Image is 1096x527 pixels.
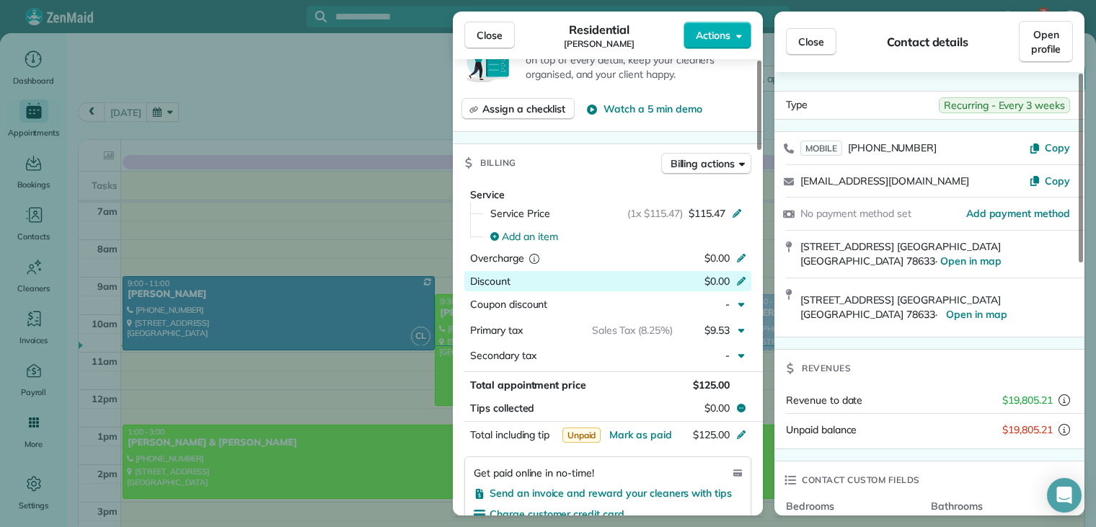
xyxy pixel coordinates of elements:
span: Actions [696,28,730,43]
div: Open Intercom Messenger [1047,478,1082,513]
span: Primary tax [470,324,523,337]
span: (1x $115.47) [627,206,684,221]
a: Open profile [1019,21,1073,63]
span: Sales Tax (8.25%) [592,324,673,337]
span: Contact custom fields [802,473,920,487]
span: Tips collected [470,401,534,415]
span: Watch a 5 min demo [604,102,702,116]
span: $0.00 [704,275,730,288]
span: Billing [480,156,516,170]
span: Bathrooms [931,499,1064,513]
p: Keep this appointment up to your standards. Stay on top of every detail, keep your cleaners organ... [526,38,754,81]
span: $0.00 [704,401,730,415]
a: MOBILE[PHONE_NUMBER] [800,141,937,155]
span: Coupon discount [470,298,547,311]
span: $19,805.21 [1002,422,1053,437]
span: [PERSON_NAME] [564,38,635,50]
span: Total including tip [470,428,549,441]
span: Unpaid balance [786,422,857,437]
span: Service [470,188,505,201]
span: [PHONE_NUMBER] [848,141,937,154]
a: [EMAIL_ADDRESS][DOMAIN_NAME] [800,174,969,187]
span: Residential [569,21,630,38]
span: Unpaid [562,428,601,443]
span: Get paid online in no-time! [474,466,594,480]
span: [STREET_ADDRESS] [GEOGRAPHIC_DATA] [GEOGRAPHIC_DATA] 78633 · [800,240,1002,268]
a: Open in map [940,254,1002,267]
span: Type [786,97,808,113]
a: Open in map [940,302,1022,327]
span: $115.47 [689,206,725,221]
span: [STREET_ADDRESS] [GEOGRAPHIC_DATA] [GEOGRAPHIC_DATA] 78633 · [800,293,1001,322]
button: Add an item [482,225,751,248]
span: Close [798,35,824,49]
button: Close [464,22,515,49]
button: Tips collected$0.00 [464,398,751,418]
span: Total appointment price [470,378,586,391]
span: Close [477,28,503,43]
span: - [725,349,730,362]
span: Revenues [802,361,851,376]
span: Copy [1045,141,1070,154]
span: Revenue to date [786,394,862,407]
button: Assign a checklist [461,98,575,120]
button: Close [786,28,836,56]
span: $19,805.21 [1002,393,1053,407]
span: MOBILE [800,141,842,156]
button: Service Price(1x $115.47)$115.47 [482,202,751,225]
span: $125.00 [693,378,730,391]
span: No payment method set [800,207,911,220]
div: Overcharge [470,251,595,265]
span: Mark as paid [609,428,672,441]
span: Bedrooms [786,499,919,513]
button: Watch a 5 min demo [586,102,702,116]
span: Open in map [946,308,1007,321]
span: Billing actions [671,156,735,171]
a: Add payment method [966,206,1070,221]
button: Copy [1029,174,1070,188]
span: Send an invoice and reward your cleaners with tips [490,487,732,500]
button: Copy [1029,141,1070,155]
span: $125.00 [693,428,730,441]
span: Assign a checklist [482,102,565,116]
span: - [725,298,730,311]
span: Charge customer credit card [490,508,624,521]
span: Recurring - Every 3 weeks [939,97,1070,113]
span: $9.53 [704,324,730,337]
span: Discount [470,275,511,288]
span: Contact details [887,33,968,50]
button: Mark as paid [609,428,672,442]
span: Add an item [502,229,558,244]
span: Open profile [1031,27,1061,56]
span: Secondary tax [470,349,536,362]
span: Copy [1045,174,1070,187]
span: Service Price [490,206,550,221]
span: $0.00 [704,252,730,265]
